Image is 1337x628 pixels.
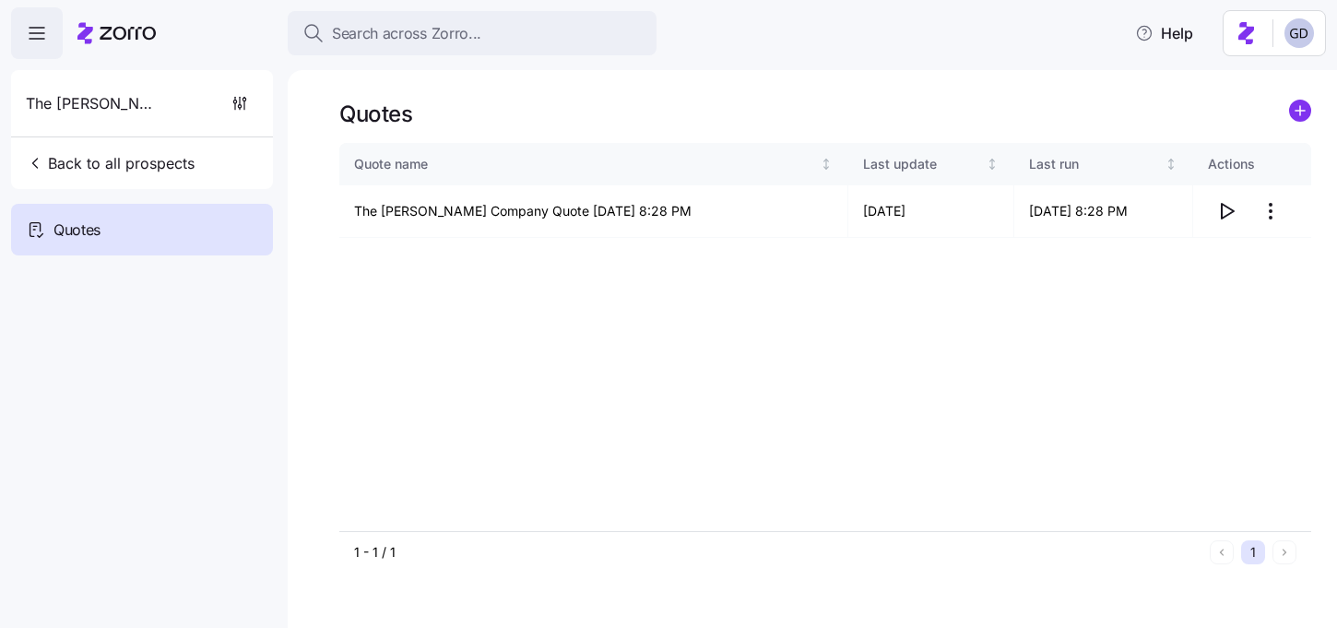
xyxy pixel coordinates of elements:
span: The [PERSON_NAME] Company [26,92,159,115]
div: Quote name [354,154,816,174]
td: The [PERSON_NAME] Company Quote [DATE] 8:28 PM [339,185,848,238]
span: Search across Zorro... [332,22,481,45]
button: Back to all prospects [18,145,202,182]
a: Quotes [11,204,273,255]
th: Last updateNot sorted [848,143,1014,185]
td: [DATE] 8:28 PM [1014,185,1193,238]
button: Next page [1272,540,1296,564]
div: 1 - 1 / 1 [354,543,1202,562]
div: Actions [1208,154,1296,174]
div: Last run [1029,154,1161,174]
img: 68a7f73c8a3f673b81c40441e24bb121 [1284,18,1314,48]
a: add icon [1289,100,1311,128]
button: Help [1120,15,1208,52]
svg: add icon [1289,100,1311,122]
span: Quotes [53,219,101,242]
button: 1 [1241,540,1265,564]
td: [DATE] [848,185,1014,238]
div: Not sorted [1165,158,1177,171]
div: Not sorted [986,158,999,171]
span: Help [1135,22,1193,44]
div: Not sorted [820,158,833,171]
th: Last runNot sorted [1014,143,1193,185]
button: Search across Zorro... [288,11,657,55]
th: Quote nameNot sorted [339,143,848,185]
button: Previous page [1210,540,1234,564]
div: Last update [863,154,983,174]
span: Back to all prospects [26,152,195,174]
h1: Quotes [339,100,412,128]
